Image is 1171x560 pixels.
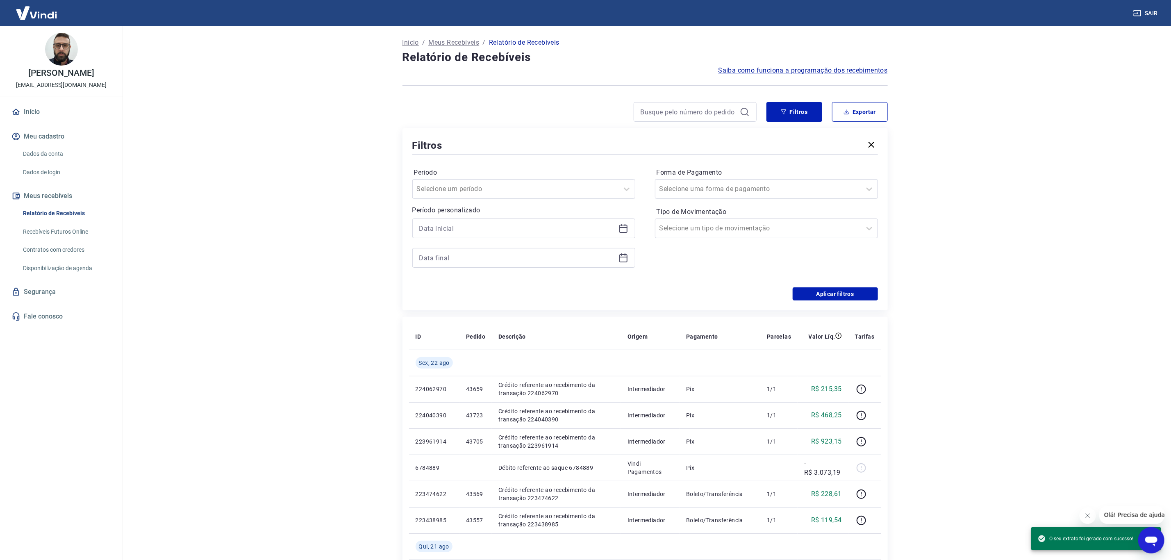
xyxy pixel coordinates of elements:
[809,332,835,341] p: Valor Líq.
[832,102,888,122] button: Exportar
[422,38,425,48] p: /
[686,411,754,419] p: Pix
[767,490,791,498] p: 1/1
[767,437,791,446] p: 1/1
[1099,506,1164,524] iframe: Mensagem da empresa
[10,283,113,301] a: Segurança
[628,460,673,476] p: Vindi Pagamentos
[811,410,842,420] p: R$ 468,25
[628,411,673,419] p: Intermediador
[412,205,635,215] p: Período personalizado
[466,411,485,419] p: 43723
[16,81,107,89] p: [EMAIL_ADDRESS][DOMAIN_NAME]
[20,241,113,258] a: Contratos com credores
[686,385,754,393] p: Pix
[20,164,113,181] a: Dados de login
[428,38,479,48] a: Meus Recebíveis
[498,486,614,502] p: Crédito referente ao recebimento da transação 223474622
[719,66,888,75] a: Saiba como funciona a programação dos recebimentos
[641,106,737,118] input: Busque pelo número do pedido
[20,223,113,240] a: Recebíveis Futuros Online
[10,127,113,146] button: Meu cadastro
[10,187,113,205] button: Meus recebíveis
[767,516,791,524] p: 1/1
[466,516,485,524] p: 43557
[498,464,614,472] p: Débito referente ao saque 6784889
[686,516,754,524] p: Boleto/Transferência
[466,385,485,393] p: 43659
[686,437,754,446] p: Pix
[20,205,113,222] a: Relatório de Recebíveis
[416,385,453,393] p: 224062970
[416,464,453,472] p: 6784889
[628,490,673,498] p: Intermediador
[20,146,113,162] a: Dados da conta
[419,359,450,367] span: Sex, 22 ago
[419,252,615,264] input: Data final
[1080,508,1096,524] iframe: Fechar mensagem
[686,464,754,472] p: Pix
[811,384,842,394] p: R$ 215,35
[1132,6,1161,21] button: Sair
[28,69,94,77] p: [PERSON_NAME]
[628,516,673,524] p: Intermediador
[466,437,485,446] p: 43705
[657,168,876,178] label: Forma de Pagamento
[5,6,69,12] span: Olá! Precisa de ajuda?
[10,103,113,121] a: Início
[628,437,673,446] p: Intermediador
[412,139,443,152] h5: Filtros
[767,385,791,393] p: 1/1
[489,38,559,48] p: Relatório de Recebíveis
[498,512,614,528] p: Crédito referente ao recebimento da transação 223438985
[414,168,634,178] label: Período
[45,33,78,66] img: ee41d9d2-f4b4-460d-8c6c-a7a1eabe1ff4.jpeg
[416,332,421,341] p: ID
[766,102,822,122] button: Filtros
[498,433,614,450] p: Crédito referente ao recebimento da transação 223961914
[416,437,453,446] p: 223961914
[811,489,842,499] p: R$ 228,61
[466,490,485,498] p: 43569
[686,332,718,341] p: Pagamento
[811,437,842,446] p: R$ 923,15
[419,542,449,551] span: Qui, 21 ago
[482,38,485,48] p: /
[419,222,615,234] input: Data inicial
[657,207,876,217] label: Tipo de Movimentação
[498,407,614,423] p: Crédito referente ao recebimento da transação 224040390
[416,490,453,498] p: 223474622
[416,516,453,524] p: 223438985
[767,411,791,419] p: 1/1
[804,458,841,478] p: -R$ 3.073,19
[855,332,875,341] p: Tarifas
[20,260,113,277] a: Disponibilização de agenda
[498,332,526,341] p: Descrição
[767,464,791,472] p: -
[628,332,648,341] p: Origem
[402,49,888,66] h4: Relatório de Recebíveis
[1138,527,1164,553] iframe: Botão para abrir a janela de mensagens
[10,0,63,25] img: Vindi
[793,287,878,300] button: Aplicar filtros
[811,515,842,525] p: R$ 119,54
[416,411,453,419] p: 224040390
[10,307,113,326] a: Fale conosco
[767,332,791,341] p: Parcelas
[498,381,614,397] p: Crédito referente ao recebimento da transação 224062970
[466,332,485,341] p: Pedido
[402,38,419,48] a: Início
[628,385,673,393] p: Intermediador
[686,490,754,498] p: Boleto/Transferência
[1038,535,1133,543] span: O seu extrato foi gerado com sucesso!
